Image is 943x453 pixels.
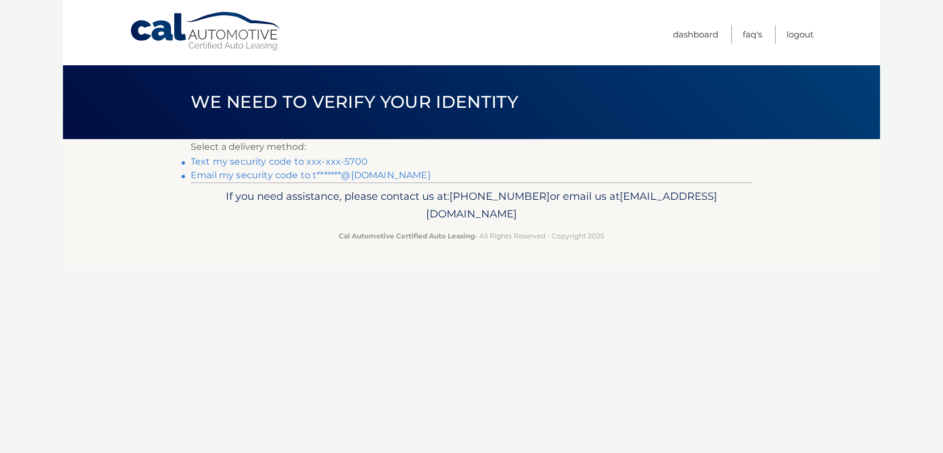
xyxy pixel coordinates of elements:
p: If you need assistance, please contact us at: or email us at [198,187,745,224]
strong: Cal Automotive Certified Auto Leasing [339,232,475,240]
a: Cal Automotive [129,11,283,52]
a: Text my security code to xxx-xxx-5700 [191,156,368,167]
a: Email my security code to t*******@[DOMAIN_NAME] [191,170,431,181]
a: Logout [786,25,814,44]
a: FAQ's [743,25,762,44]
span: [PHONE_NUMBER] [449,190,550,203]
p: - All Rights Reserved - Copyright 2025 [198,230,745,242]
a: Dashboard [673,25,718,44]
span: We need to verify your identity [191,91,518,112]
p: Select a delivery method: [191,139,752,155]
